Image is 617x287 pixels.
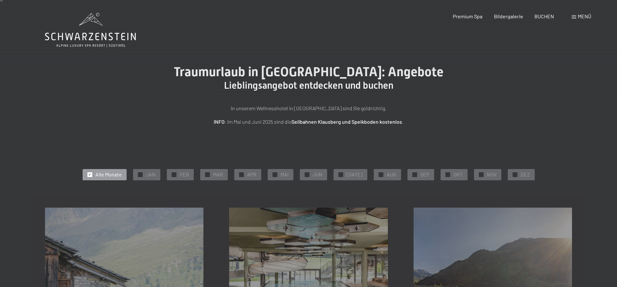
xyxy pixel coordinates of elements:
[420,171,429,178] span: SEP
[88,172,91,177] span: ✓
[494,13,523,19] a: Bildergalerie
[446,172,449,177] span: ✓
[346,171,362,178] span: [DATE]
[139,172,141,177] span: ✓
[240,172,243,177] span: ✓
[534,13,554,19] a: BUCHEN
[247,171,256,178] span: APR
[174,64,443,79] span: Traumurlaub in [GEOGRAPHIC_DATA]: Angebote
[273,172,276,177] span: ✓
[206,172,209,177] span: ✓
[95,171,122,178] span: Alle Monate
[413,172,416,177] span: ✓
[224,80,393,91] span: Lieblingsangebot entdecken und buchen
[148,118,469,126] p: : Im Mai und Juni 2025 sind die .
[487,171,496,178] span: NOV
[387,171,396,178] span: AUG
[453,13,482,19] a: Premium Spa
[578,13,591,19] span: Menü
[453,171,463,178] span: OKT
[281,171,289,178] span: MAI
[148,104,469,112] p: In unserem Wellnesshotel in [GEOGRAPHIC_DATA] sind Sie goldrichtig.
[306,172,308,177] span: ✓
[173,172,175,177] span: ✓
[291,119,402,125] strong: Seilbahnen Klausberg und Speikboden kostenlos
[146,171,156,178] span: JAN
[514,172,516,177] span: ✓
[380,172,382,177] span: ✓
[213,171,223,178] span: MAR
[180,171,189,178] span: FEB
[339,172,342,177] span: ✓
[480,172,482,177] span: ✓
[313,171,322,178] span: JUN
[521,171,530,178] span: DEZ
[214,119,225,125] strong: INFO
